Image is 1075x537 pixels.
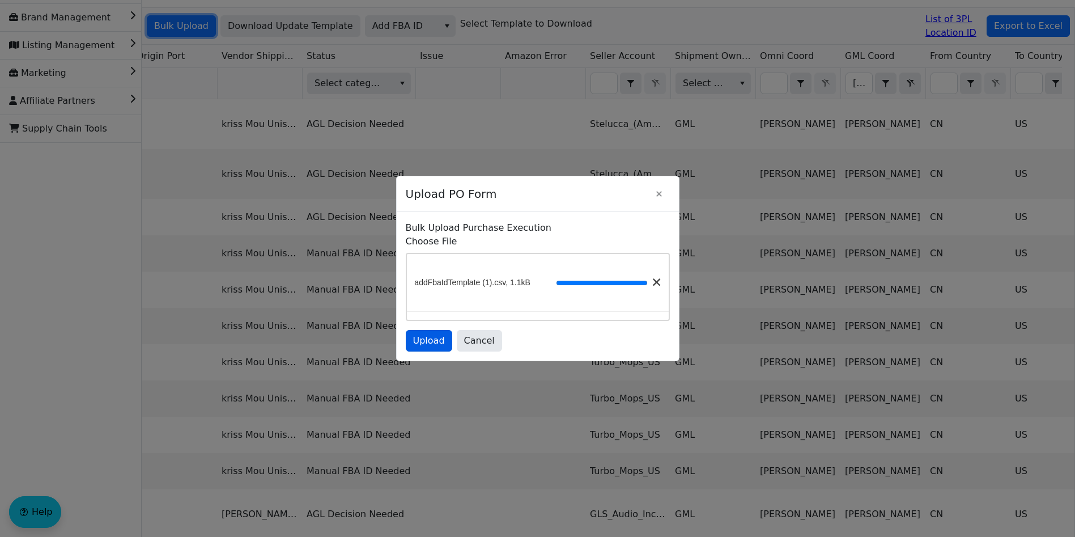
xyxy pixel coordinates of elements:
[406,235,670,248] label: Choose File
[406,330,452,352] button: Upload
[648,183,670,205] button: Close
[457,330,502,352] button: Cancel
[413,334,445,348] span: Upload
[464,334,495,348] span: Cancel
[406,180,648,208] span: Upload PO Form
[406,221,670,235] p: Bulk Upload Purchase Execution
[414,277,530,289] span: addFbaIdTemplate (1).csv, 1.1kB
